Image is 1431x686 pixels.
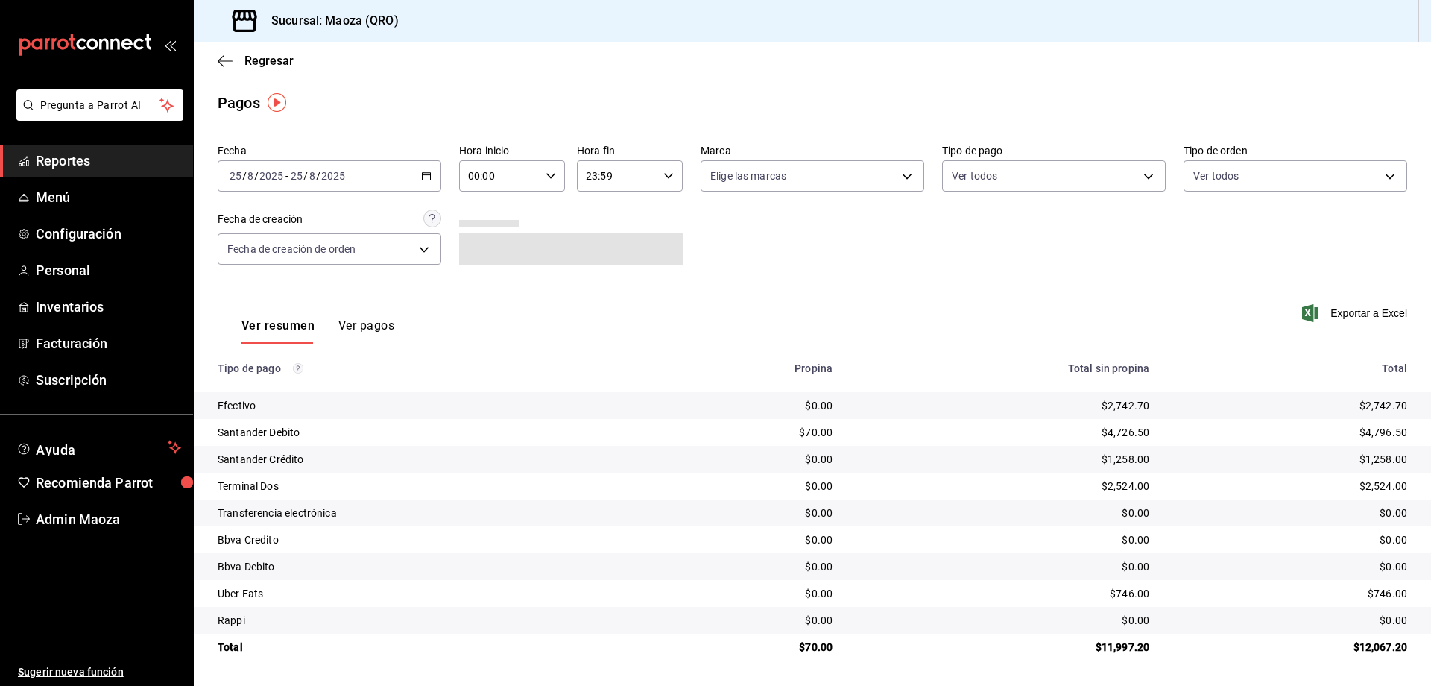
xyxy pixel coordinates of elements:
[1173,559,1407,574] div: $0.00
[701,145,924,156] label: Marca
[218,425,647,440] div: Santander Debito
[671,452,833,467] div: $0.00
[218,640,647,655] div: Total
[36,509,181,529] span: Admin Maoza
[36,438,162,456] span: Ayuda
[244,54,294,68] span: Regresar
[856,559,1149,574] div: $0.00
[303,170,308,182] span: /
[856,425,1149,440] div: $4,726.50
[218,398,647,413] div: Efectivo
[671,586,833,601] div: $0.00
[259,12,399,30] h3: Sucursal: Maoza (QRO)
[242,170,247,182] span: /
[16,89,183,121] button: Pregunta a Parrot AI
[218,506,647,520] div: Transferencia electrónica
[671,613,833,628] div: $0.00
[36,187,181,207] span: Menú
[247,170,254,182] input: --
[1173,640,1407,655] div: $12,067.20
[952,169,997,183] span: Ver todos
[268,93,286,112] img: Tooltip marker
[942,145,1166,156] label: Tipo de pago
[856,479,1149,494] div: $2,524.00
[218,559,647,574] div: Bbva Debito
[241,318,394,344] div: navigation tabs
[459,145,565,156] label: Hora inicio
[856,613,1149,628] div: $0.00
[241,318,315,344] button: Ver resumen
[856,586,1149,601] div: $746.00
[229,170,242,182] input: --
[1173,532,1407,547] div: $0.00
[1305,304,1407,322] button: Exportar a Excel
[218,145,441,156] label: Fecha
[671,640,833,655] div: $70.00
[227,242,356,257] span: Fecha de creación de orden
[285,170,288,182] span: -
[577,145,683,156] label: Hora fin
[36,370,181,390] span: Suscripción
[10,108,183,124] a: Pregunta a Parrot AI
[1173,586,1407,601] div: $746.00
[218,92,260,114] div: Pagos
[290,170,303,182] input: --
[710,169,786,183] span: Elige las marcas
[671,506,833,520] div: $0.00
[218,479,647,494] div: Terminal Dos
[36,260,181,280] span: Personal
[1184,145,1407,156] label: Tipo de orden
[320,170,346,182] input: ----
[1173,452,1407,467] div: $1,258.00
[36,151,181,171] span: Reportes
[1173,362,1407,374] div: Total
[36,224,181,244] span: Configuración
[671,559,833,574] div: $0.00
[856,452,1149,467] div: $1,258.00
[671,532,833,547] div: $0.00
[218,362,647,374] div: Tipo de pago
[36,297,181,317] span: Inventarios
[671,398,833,413] div: $0.00
[218,212,303,227] div: Fecha de creación
[18,664,181,680] span: Sugerir nueva función
[218,613,647,628] div: Rappi
[671,362,833,374] div: Propina
[218,452,647,467] div: Santander Crédito
[254,170,259,182] span: /
[1193,169,1239,183] span: Ver todos
[856,506,1149,520] div: $0.00
[1173,506,1407,520] div: $0.00
[293,363,303,374] svg: Los pagos realizados con Pay y otras terminales son montos brutos.
[856,398,1149,413] div: $2,742.70
[1173,479,1407,494] div: $2,524.00
[218,532,647,547] div: Bbva Credito
[36,333,181,353] span: Facturación
[164,39,176,51] button: open_drawer_menu
[1173,425,1407,440] div: $4,796.50
[218,54,294,68] button: Regresar
[36,473,181,493] span: Recomienda Parrot
[40,98,160,113] span: Pregunta a Parrot AI
[309,170,316,182] input: --
[1173,613,1407,628] div: $0.00
[856,532,1149,547] div: $0.00
[1173,398,1407,413] div: $2,742.70
[671,425,833,440] div: $70.00
[338,318,394,344] button: Ver pagos
[259,170,284,182] input: ----
[218,586,647,601] div: Uber Eats
[856,640,1149,655] div: $11,997.20
[316,170,320,182] span: /
[671,479,833,494] div: $0.00
[856,362,1149,374] div: Total sin propina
